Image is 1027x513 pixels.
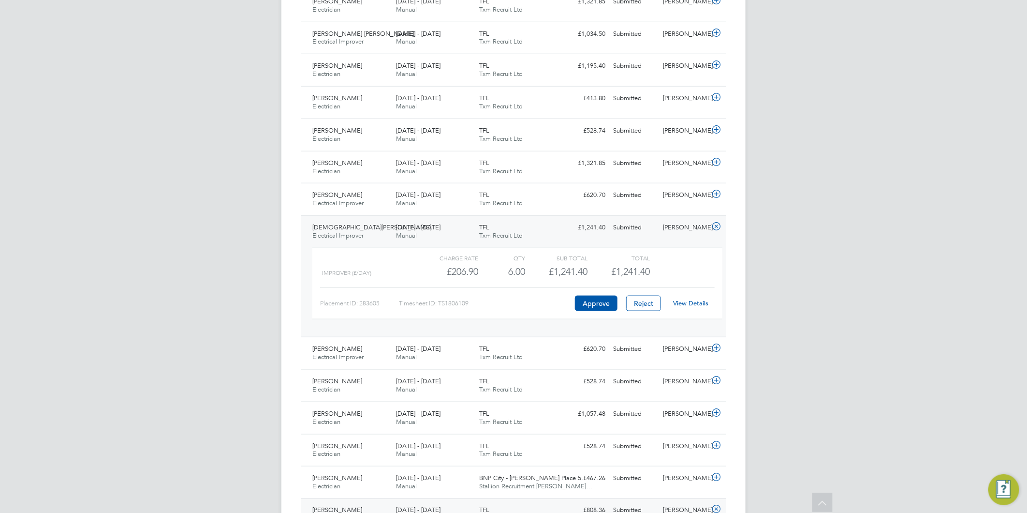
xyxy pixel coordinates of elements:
div: Submitted [609,187,660,203]
div: Submitted [609,58,660,74]
span: Electrician [312,418,340,426]
span: Txm Recruit Ltd [480,102,523,110]
a: View Details [674,299,709,307]
div: QTY [478,252,525,264]
span: TFL [480,345,490,353]
span: [PERSON_NAME] [312,409,362,418]
span: Txm Recruit Ltd [480,37,523,45]
div: £1,241.40 [559,220,609,236]
div: [PERSON_NAME] [660,187,710,203]
span: TFL [480,30,490,38]
div: £1,057.48 [559,406,609,422]
span: Manual [396,37,417,45]
span: Electrical Improver [312,353,364,361]
div: Submitted [609,470,660,486]
div: [PERSON_NAME] [660,26,710,42]
div: Sub Total [525,252,587,264]
button: Engage Resource Center [988,474,1019,505]
span: [DATE] - [DATE] [396,159,440,167]
span: [PERSON_NAME] [312,191,362,199]
span: Manual [396,199,417,207]
span: TFL [480,377,490,385]
span: Stallion Recruitment [PERSON_NAME]… [480,482,593,490]
span: Electrician [312,102,340,110]
span: [PERSON_NAME] [312,474,362,482]
span: [PERSON_NAME] [312,442,362,450]
span: Txm Recruit Ltd [480,167,523,175]
div: [PERSON_NAME] [660,374,710,390]
span: BNP City - [PERSON_NAME] Place 5… [480,474,588,482]
div: Submitted [609,341,660,357]
span: Manual [396,385,417,393]
span: TFL [480,191,490,199]
div: £620.70 [559,341,609,357]
div: £413.80 [559,91,609,106]
div: [PERSON_NAME] [660,123,710,139]
div: [PERSON_NAME] [660,341,710,357]
span: [PERSON_NAME] [PERSON_NAME] [312,30,414,38]
span: Manual [396,102,417,110]
div: £1,241.40 [525,264,587,280]
div: £1,321.85 [559,155,609,171]
span: [PERSON_NAME] [312,94,362,102]
div: Placement ID: 283605 [320,296,399,311]
span: Manual [396,135,417,143]
div: £467.26 [559,470,609,486]
span: Txm Recruit Ltd [480,418,523,426]
span: [DATE] - [DATE] [396,474,440,482]
span: [DATE] - [DATE] [396,126,440,135]
div: [PERSON_NAME] [660,91,710,106]
span: [DATE] - [DATE] [396,30,440,38]
span: [DATE] - [DATE] [396,409,440,418]
div: £1,195.40 [559,58,609,74]
span: Electrician [312,167,340,175]
span: [DATE] - [DATE] [396,442,440,450]
span: Txm Recruit Ltd [480,5,523,14]
div: Submitted [609,155,660,171]
div: [PERSON_NAME] [660,220,710,236]
div: £1,034.50 [559,26,609,42]
span: [PERSON_NAME] [312,345,362,353]
div: [PERSON_NAME] [660,470,710,486]
span: [DATE] - [DATE] [396,94,440,102]
div: Submitted [609,26,660,42]
button: Reject [626,296,661,311]
div: Submitted [609,406,660,422]
div: £206.90 [416,264,478,280]
div: [PERSON_NAME] [660,155,710,171]
span: Txm Recruit Ltd [480,385,523,393]
div: Submitted [609,220,660,236]
span: TFL [480,61,490,70]
span: £1,241.40 [612,266,650,277]
button: Approve [575,296,617,311]
span: Txm Recruit Ltd [480,199,523,207]
span: Txm Recruit Ltd [480,353,523,361]
span: Manual [396,418,417,426]
span: Manual [396,70,417,78]
span: TFL [480,223,490,231]
span: Txm Recruit Ltd [480,135,523,143]
div: Submitted [609,374,660,390]
span: TFL [480,442,490,450]
div: Charge rate [416,252,478,264]
span: [DEMOGRAPHIC_DATA][PERSON_NAME] [312,223,431,231]
span: Electrician [312,385,340,393]
div: £620.70 [559,187,609,203]
div: Submitted [609,91,660,106]
span: Electrician [312,482,340,490]
span: Txm Recruit Ltd [480,70,523,78]
span: TFL [480,409,490,418]
span: [PERSON_NAME] [312,159,362,167]
span: [DATE] - [DATE] [396,191,440,199]
span: Electrician [312,135,340,143]
span: Electrician [312,450,340,458]
span: TFL [480,126,490,135]
div: Total [587,252,650,264]
span: [PERSON_NAME] [312,377,362,385]
span: [DATE] - [DATE] [396,377,440,385]
div: £528.74 [559,123,609,139]
span: TFL [480,159,490,167]
span: Electrical Improver [312,199,364,207]
span: Manual [396,482,417,490]
span: Manual [396,231,417,240]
